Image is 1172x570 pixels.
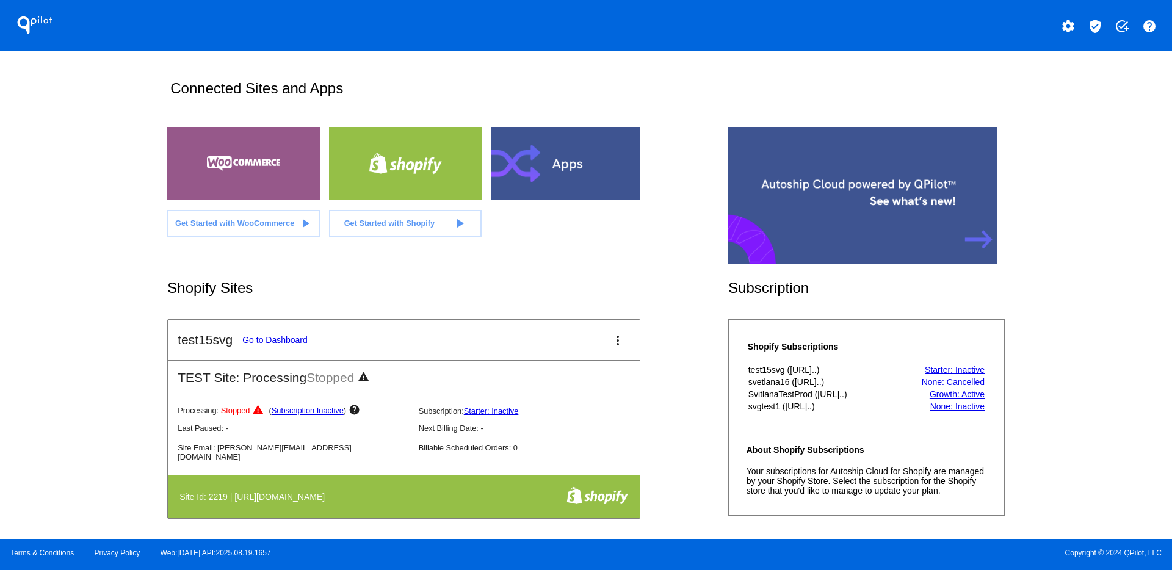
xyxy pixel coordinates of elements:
[1061,19,1076,34] mat-icon: settings
[748,342,892,352] h4: Shopify Subscriptions
[596,549,1162,557] span: Copyright © 2024 QPilot, LLC
[748,377,892,388] th: svetlana16 ([URL]..)
[930,389,985,399] a: Growth: Active
[930,402,985,411] a: None: Inactive
[168,361,640,386] h2: TEST Site: Processing
[329,210,482,237] a: Get Started with Shopify
[10,13,59,37] h1: QPilot
[748,364,892,375] th: test15svg ([URL]..)
[167,210,320,237] a: Get Started with WooCommerce
[344,218,435,228] span: Get Started with Shopify
[10,549,74,557] a: Terms & Conditions
[221,406,250,416] span: Stopped
[252,404,267,419] mat-icon: warning
[728,280,1005,297] h2: Subscription
[922,377,985,387] a: None: Cancelled
[419,424,649,433] p: Next Billing Date: -
[1088,19,1102,34] mat-icon: verified_user
[358,371,372,386] mat-icon: warning
[298,216,313,231] mat-icon: play_arrow
[610,333,625,348] mat-icon: more_vert
[178,333,233,347] h2: test15svg
[170,80,998,107] h2: Connected Sites and Apps
[349,404,363,419] mat-icon: help
[1115,19,1129,34] mat-icon: add_task
[178,424,408,433] p: Last Paused: -
[747,466,986,496] p: Your subscriptions for Autoship Cloud for Shopify are managed by your Shopify Store. Select the s...
[161,549,271,557] a: Web:[DATE] API:2025.08.19.1657
[566,486,628,505] img: f8a94bdc-cb89-4d40-bdcd-a0261eff8977
[419,406,649,416] p: Subscription:
[178,404,408,419] p: Processing:
[452,216,467,231] mat-icon: play_arrow
[179,492,331,502] h4: Site Id: 2219 | [URL][DOMAIN_NAME]
[748,389,892,400] th: SvitlanaTestProd ([URL]..)
[269,406,347,416] span: ( )
[95,549,140,557] a: Privacy Policy
[464,406,519,416] a: Starter: Inactive
[419,443,649,452] p: Billable Scheduled Orders: 0
[242,335,308,345] a: Go to Dashboard
[748,401,892,412] th: svgtest1 ([URL]..)
[272,406,344,416] a: Subscription Inactive
[178,443,408,461] p: Site Email: [PERSON_NAME][EMAIL_ADDRESS][DOMAIN_NAME]
[1142,19,1157,34] mat-icon: help
[747,445,986,455] h4: About Shopify Subscriptions
[167,280,728,297] h2: Shopify Sites
[175,218,294,228] span: Get Started with WooCommerce
[306,370,354,384] span: Stopped
[925,365,985,375] a: Starter: Inactive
